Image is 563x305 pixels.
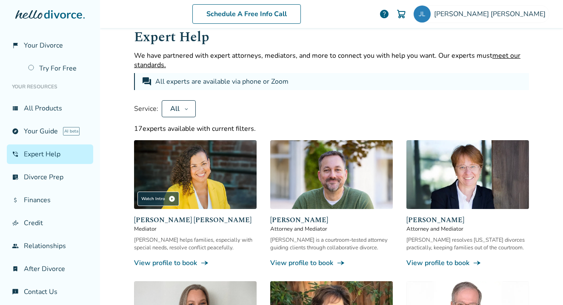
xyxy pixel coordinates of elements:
[270,225,393,233] span: Attorney and Mediator
[7,213,93,233] a: finance_modeCredit
[200,259,209,267] span: line_end_arrow_notch
[7,259,93,279] a: bookmark_checkAfter Divorce
[406,140,529,209] img: Anne Mania
[270,215,393,225] span: [PERSON_NAME]
[63,127,80,136] span: AI beta
[406,215,529,225] span: [PERSON_NAME]
[406,258,529,268] a: View profile to bookline_end_arrow_notch
[155,76,290,87] div: All experts are available via phone or Zoom
[134,104,158,113] span: Service:
[7,36,93,55] a: flag_2Your Divorce
[7,99,93,118] a: view_listAll Products
[270,258,393,268] a: View profile to bookline_end_arrow_notch
[270,140,393,209] img: Neil Forester
[23,59,93,78] a: Try For Free
[379,9,389,19] a: help
[169,104,181,113] div: All
[337,259,345,267] span: line_end_arrow_notch
[396,9,406,19] img: Cart
[134,140,257,209] img: Claudia Brown Coulter
[270,236,393,251] div: [PERSON_NAME] is a courtroom-tested attorney guiding clients through collaborative divorce.
[137,192,179,206] div: Watch Intro
[7,121,93,141] a: exploreYour GuideAI beta
[134,258,257,268] a: View profile to bookline_end_arrow_notch
[12,265,19,272] span: bookmark_check
[12,197,19,203] span: attach_money
[134,27,529,48] h1: Expert Help
[406,236,529,251] div: [PERSON_NAME] resolves [US_STATE] divorces practically, keeping families out of the courtroom.
[473,259,481,267] span: line_end_arrow_notch
[24,41,63,50] span: Your Divorce
[12,288,19,295] span: chat_info
[134,236,257,251] div: [PERSON_NAME] helps families, especially with special needs, resolve conflict peacefully.
[7,167,93,187] a: list_alt_checkDivorce Prep
[12,105,19,112] span: view_list
[134,215,257,225] span: [PERSON_NAME] [PERSON_NAME]
[12,128,19,135] span: explore
[7,144,93,164] a: phone_in_talkExpert Help
[414,6,431,23] img: jessica89gomez@yahoo.com
[434,9,549,19] span: [PERSON_NAME] [PERSON_NAME]
[406,225,529,233] span: Attorney and Mediator
[7,78,93,95] li: Your Resources
[12,243,19,249] span: group
[134,51,529,70] p: We have partnered with expert attorneys, mediators, and more to connect you with help you want. O...
[12,151,19,158] span: phone_in_talk
[12,220,19,226] span: finance_mode
[192,4,301,24] a: Schedule A Free Info Call
[142,76,152,87] span: forum
[12,42,19,49] span: flag_2
[169,195,175,202] span: play_circle
[12,174,19,181] span: list_alt_check
[162,100,196,117] button: All
[134,225,257,233] span: Mediator
[7,190,93,210] a: attach_moneyFinances
[134,51,520,70] span: meet our standards.
[7,282,93,302] a: chat_infoContact Us
[7,236,93,256] a: groupRelationships
[134,124,529,133] div: 17 experts available with current filters.
[520,264,563,305] iframe: Chat Widget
